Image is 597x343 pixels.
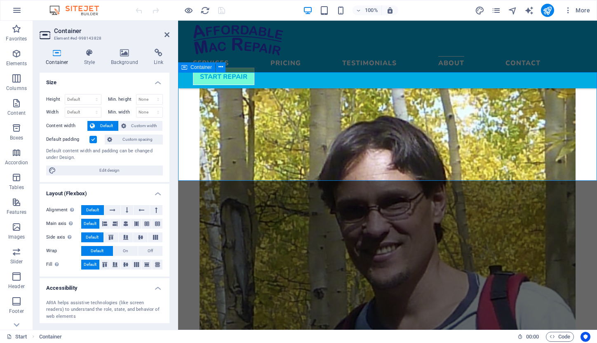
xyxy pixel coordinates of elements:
p: Favorites [6,35,27,42]
div: Default content width and padding can be changed under Design. [46,148,163,161]
button: pages [491,5,501,15]
h6: 100% [365,5,378,15]
button: text_generator [524,5,534,15]
nav: breadcrumb [39,332,62,342]
p: Columns [6,85,27,92]
span: Code [550,332,570,342]
h4: Style [78,49,105,66]
p: Elements [6,60,27,67]
button: On [113,246,138,256]
i: Publish [543,6,552,15]
p: Footer [9,308,24,315]
button: Click here to leave preview mode and continue editing [183,5,193,15]
span: Default [86,205,99,215]
i: Reload page [200,6,210,15]
button: Usercentrics [581,332,590,342]
label: Default padding [46,135,89,144]
label: Fill [46,260,81,270]
label: Alignment [46,205,81,215]
p: Features [7,209,26,215]
h4: Accessibility [40,278,169,293]
button: navigator [508,5,518,15]
button: Default [81,219,99,229]
button: reload [200,5,210,15]
h3: Element #ed-998143828 [54,35,153,42]
h6: Session time [517,332,539,342]
span: Default [97,121,116,131]
img: Editor Logo [47,5,109,15]
span: Role [46,323,64,333]
p: Slider [10,258,23,265]
span: Off [148,246,153,256]
label: Min. height [108,97,136,102]
button: Edit design [46,166,163,175]
span: More [564,6,590,14]
p: Boxes [10,135,24,141]
p: Header [8,283,25,290]
p: Accordion [5,159,28,166]
button: Off [138,246,162,256]
button: Default [81,205,104,215]
button: Code [546,332,574,342]
button: publish [541,4,554,17]
button: design [475,5,485,15]
button: Custom width [119,121,163,131]
h4: Background [105,49,148,66]
i: On resize automatically adjust zoom level to fit chosen device. [386,7,394,14]
span: Custom width [129,121,160,131]
button: Default [87,121,118,131]
label: Main axis [46,219,81,229]
p: Content [7,110,26,116]
h4: Size [40,73,169,88]
span: : [532,334,533,340]
i: AI Writer [524,6,534,15]
span: Edit design [59,166,160,175]
p: Images [8,234,25,240]
i: Pages (Ctrl+Alt+S) [491,6,501,15]
span: Custom spacing [115,135,160,144]
i: Navigator [508,6,517,15]
label: Wrap [46,246,81,256]
span: Default [86,232,99,242]
label: Side axis [46,232,81,242]
h2: Container [54,27,169,35]
button: Custom spacing [105,135,163,144]
button: Default [81,232,103,242]
button: Default [81,260,99,270]
p: Tables [9,184,24,191]
span: Default [84,219,96,229]
button: Default [81,246,113,256]
button: More [561,4,593,17]
h4: Layout (Flexbox) [40,184,169,199]
span: Default [84,260,96,270]
h4: Link [148,49,169,66]
label: Content width [46,121,87,131]
span: Default [91,246,103,256]
span: 00 00 [526,332,539,342]
span: On [123,246,128,256]
span: Container [190,65,212,70]
h4: Container [40,49,78,66]
span: Click to select. Double-click to edit [39,332,62,342]
button: 100% [353,5,382,15]
div: ARIA helps assistive technologies (like screen readers) to understand the role, state, and behavi... [46,300,163,320]
label: Width [46,110,65,114]
label: Min. width [108,110,136,114]
a: Click to cancel selection. Double-click to open Pages [7,332,27,342]
label: Height [46,97,65,102]
i: Design (Ctrl+Alt+Y) [475,6,484,15]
